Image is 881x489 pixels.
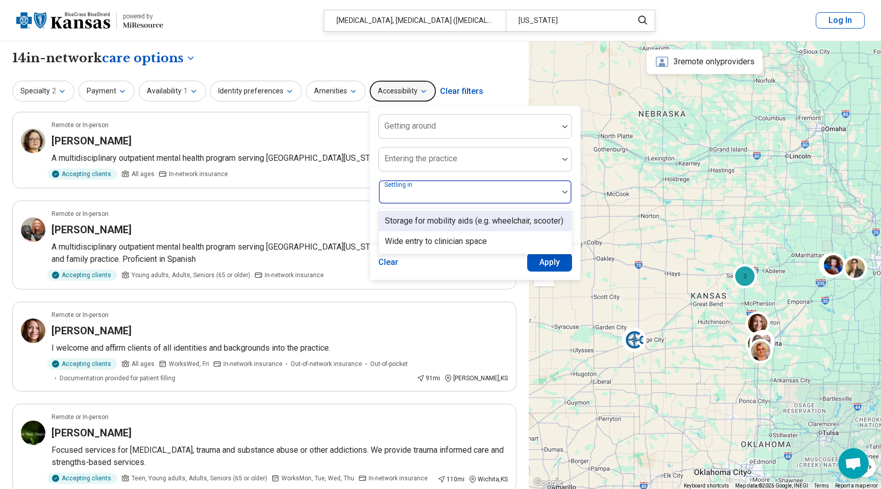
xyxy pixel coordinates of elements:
div: Accepting clients [47,168,117,180]
div: 91 mi [417,374,440,383]
button: Accessibility [370,81,436,102]
h3: [PERSON_NAME] [51,223,132,237]
span: In-network insurance [223,359,282,369]
p: Remote or In-person [51,310,109,320]
img: Blue Cross Blue Shield Kansas [16,8,110,33]
div: [US_STATE] [506,10,627,31]
label: Entering the practice [384,154,457,163]
label: Settling in [384,181,414,188]
div: 2 [733,264,758,288]
div: 110 mi [437,475,464,484]
span: Documentation provided for patient filling [60,374,175,383]
span: care options [102,50,184,67]
button: Payment [79,81,135,102]
div: Clear filters [440,79,483,104]
div: [PERSON_NAME] , KS [444,374,508,383]
span: In-network insurance [369,474,428,483]
button: Amenities [306,81,366,102]
div: powered by [123,12,163,21]
button: Log In [816,12,865,29]
p: Remote or In-person [51,209,109,218]
div: 3 remote only providers [647,50,763,74]
span: Map data ©2025 Google, INEGI [735,483,808,488]
a: Open chat [838,448,869,479]
span: All ages [132,359,154,369]
span: In-network insurance [265,271,324,280]
a: Terms (opens in new tab) [814,483,829,488]
p: A multidisciplinary outpatient mental health program serving [GEOGRAPHIC_DATA][US_STATE]. Board c... [51,241,508,265]
span: Teen, Young adults, Adults, Seniors (65 or older) [132,474,267,483]
span: In-network insurance [169,169,228,179]
button: Care options [102,50,196,67]
p: Remote or In-person [51,120,109,130]
h3: [PERSON_NAME] [51,324,132,338]
label: Getting around [384,121,436,131]
span: Out-of-network insurance [291,359,362,369]
p: Remote or In-person [51,412,109,422]
a: Blue Cross Blue Shield Kansaspowered by [16,8,163,33]
button: Clear [378,253,399,272]
div: Wide entry to clinician space [385,235,487,248]
div: Accepting clients [47,358,117,370]
span: 2 [52,86,56,96]
span: Young adults, Adults, Seniors (65 or older) [132,271,250,280]
span: Works Wed, Fri [169,359,209,369]
h3: [PERSON_NAME] [51,426,132,440]
div: [MEDICAL_DATA], [MEDICAL_DATA] ([MEDICAL_DATA]) [324,10,506,31]
h1: 14 in-network [12,50,196,67]
button: Specialty2 [12,81,74,102]
p: A multidisciplinary outpatient mental health program serving [GEOGRAPHIC_DATA][US_STATE] [51,152,508,164]
h3: [PERSON_NAME] [51,134,132,148]
p: Focused services for [MEDICAL_DATA], trauma and substance abuse or other addictions. We provide t... [51,444,508,469]
div: Storage for mobility aids (e.g. wheelchair, scooter) [385,215,563,227]
p: I welcome and affirm clients of all identities and backgrounds into the practice. [51,342,508,354]
button: Identity preferences [210,81,302,102]
span: Works Mon, Tue, Wed, Thu [281,474,354,483]
button: Apply [527,253,573,272]
button: Availability1 [139,81,206,102]
span: 1 [184,86,188,96]
a: Report a map error [835,483,878,488]
span: Out-of-pocket [370,359,408,369]
div: Accepting clients [47,473,117,484]
div: Wichita , KS [469,475,508,484]
span: All ages [132,169,154,179]
div: Accepting clients [47,270,117,281]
